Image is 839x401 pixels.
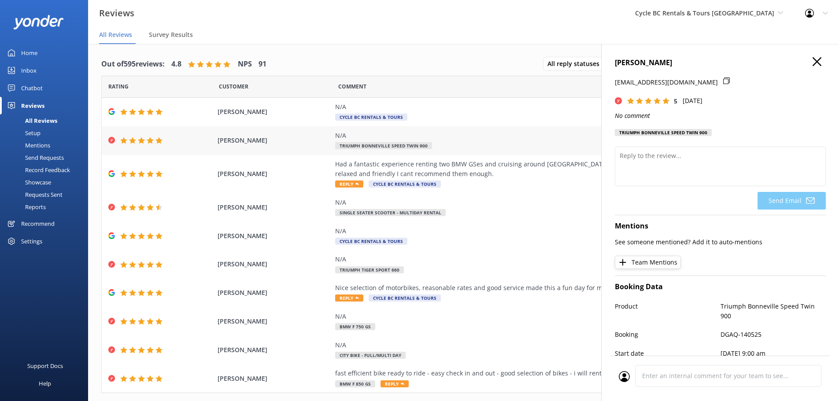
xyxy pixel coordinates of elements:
p: [DATE] 9:00 am [721,349,826,358]
h4: Out of 595 reviews: [101,59,165,70]
span: Reply [335,294,363,302]
span: [PERSON_NAME] [218,316,331,326]
div: N/A [335,340,736,350]
div: Record Feedback [5,164,70,176]
div: Had a fantastic experience renting two BMW GSes and cruising around [GEOGRAPHIC_DATA]. Everyone w... [335,159,736,179]
p: Start date [615,349,721,358]
h4: NPS [238,59,252,70]
img: yonder-white-logo.png [13,15,64,29]
div: Mentions [5,139,50,151]
p: [DATE] [683,96,702,106]
h4: [PERSON_NAME] [615,57,826,69]
span: All Reviews [99,30,132,39]
span: Reply [381,380,409,387]
span: Cycle BC Rentals & Tours [335,114,407,121]
span: [PERSON_NAME] [218,202,331,212]
div: Reviews [21,97,44,114]
div: Requests Sent [5,188,63,201]
span: Date [219,82,248,91]
span: Single Seater Scooter - Multiday Rental [335,209,446,216]
div: Triumph Bonneville Speed Twin 900 [615,129,712,136]
span: 5 [674,97,677,105]
span: All reply statuses [547,59,605,69]
span: Triumph Bonneville Speed Twin 900 [335,142,432,149]
div: Home [21,44,37,62]
div: Reports [5,201,46,213]
a: Reports [5,201,88,213]
div: Help [39,375,51,392]
div: N/A [335,312,736,321]
span: [PERSON_NAME] [218,345,331,355]
span: Question [338,82,366,91]
i: No comment [615,111,650,120]
span: [PERSON_NAME] [218,231,331,241]
span: BMW F 850 GS [335,380,375,387]
div: fast efficient bike ready to ride - easy check in and out - good selection of bikes - i will rent... [335,368,736,378]
div: Chatbot [21,79,43,97]
span: Reply [335,180,363,188]
p: See someone mentioned? Add it to auto-mentions [615,237,826,247]
span: [PERSON_NAME] [218,169,331,179]
div: Recommend [21,215,55,232]
a: Requests Sent [5,188,88,201]
h4: Mentions [615,221,826,232]
span: Cycle BC Rentals & Tours [GEOGRAPHIC_DATA] [635,9,774,17]
span: BMW F 750 GS [335,323,375,330]
span: Cycle BC Rentals & Tours [369,294,441,302]
span: Survey Results [149,30,193,39]
div: Settings [21,232,42,250]
span: [PERSON_NAME] [218,107,331,117]
span: City Bike - Full/Multi Day [335,352,406,359]
span: [PERSON_NAME] [218,136,331,145]
img: user_profile.svg [619,371,630,382]
a: Record Feedback [5,164,88,176]
div: Setup [5,127,41,139]
span: [PERSON_NAME] [218,259,331,269]
p: Booking [615,330,721,339]
span: Cycle BC Rentals & Tours [335,238,407,245]
p: [EMAIL_ADDRESS][DOMAIN_NAME] [615,77,718,87]
h4: Booking Data [615,281,826,293]
div: N/A [335,254,736,264]
div: Inbox [21,62,37,79]
button: Close [813,57,821,67]
div: N/A [335,131,736,140]
a: Mentions [5,139,88,151]
a: Setup [5,127,88,139]
a: Send Requests [5,151,88,164]
button: Team Mentions [615,256,681,269]
p: Product [615,302,721,321]
span: Triumph Tiger Sport 660 [335,266,404,273]
div: N/A [335,102,736,112]
div: Showcase [5,176,51,188]
p: Triumph Bonneville Speed Twin 900 [721,302,826,321]
div: Nice selection of motorbikes, reasonable rates and good service made this a fun day for me [335,283,736,293]
div: N/A [335,226,736,236]
a: Showcase [5,176,88,188]
span: Cycle BC Rentals & Tours [369,180,441,188]
h3: Reviews [99,6,134,20]
div: Support Docs [27,357,63,375]
span: Date [108,82,129,91]
div: All Reviews [5,114,57,127]
span: [PERSON_NAME] [218,374,331,383]
h4: 91 [259,59,266,70]
p: DGAQ-140525 [721,330,826,339]
div: N/A [335,198,736,207]
a: All Reviews [5,114,88,127]
span: [PERSON_NAME] [218,288,331,298]
div: Send Requests [5,151,64,164]
h4: 4.8 [171,59,181,70]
